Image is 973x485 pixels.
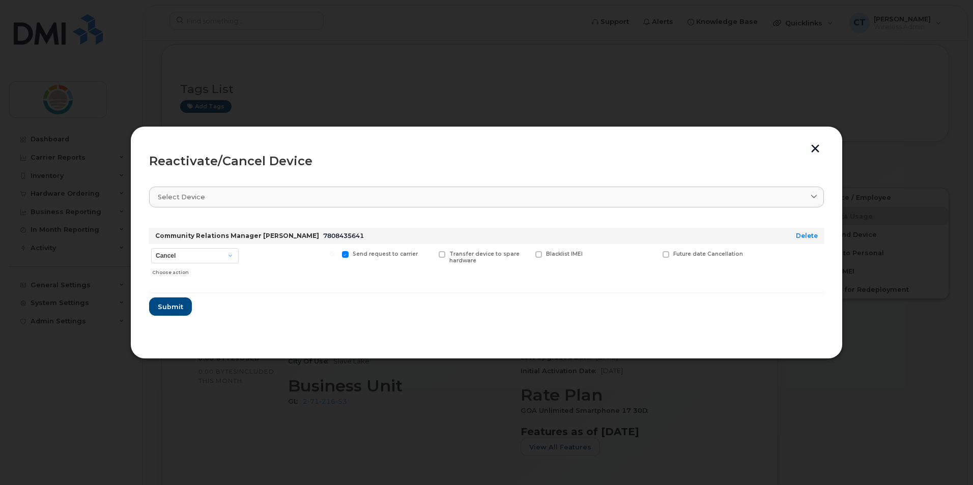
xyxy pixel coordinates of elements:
input: Future date Cancellation [650,251,655,256]
span: Blacklist IMEI [546,251,583,257]
span: Send request to carrier [353,251,418,257]
a: Select device [149,187,824,207]
span: Submit [158,302,183,312]
span: Future date Cancellation [673,251,743,257]
div: Choose action [152,264,239,277]
span: Transfer device to spare hardware [449,251,520,264]
input: Blacklist IMEI [523,251,528,256]
strong: Community Relations Manager [PERSON_NAME] [155,232,319,239]
span: Select device [158,192,205,202]
a: Delete [796,232,818,239]
div: Reactivate/Cancel Device [149,155,824,167]
button: Submit [149,297,192,316]
input: Send request to carrier [330,251,335,256]
input: Transfer device to spare hardware [426,251,432,256]
span: 7808435641 [323,232,364,239]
